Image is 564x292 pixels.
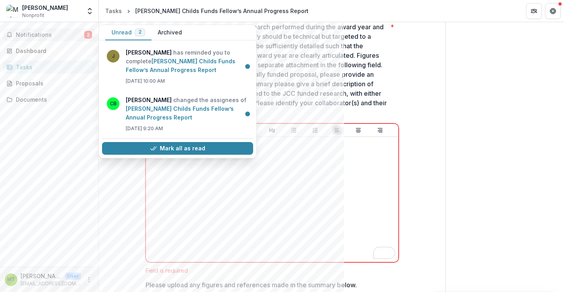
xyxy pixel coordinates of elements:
[16,32,84,38] span: Notifications
[151,25,188,40] button: Archived
[102,5,125,17] a: Tasks
[65,273,81,280] p: User
[105,25,151,40] button: Unread
[16,63,89,71] div: Tasks
[375,125,385,135] button: Align Right
[84,3,95,19] button: Open entity switcher
[84,31,92,39] span: 2
[3,28,95,41] button: Notifications2
[102,142,253,155] button: Mark all as read
[146,267,399,274] div: Field is required
[3,77,95,90] a: Proposals
[146,22,387,117] p: Summary: Provide a summary of research performed during the award year and evaluation of the resu...
[267,125,277,135] button: Heading 2
[126,58,235,73] a: [PERSON_NAME] Childs Funds Fellow’s Annual Progress Report
[84,275,94,284] button: More
[3,44,95,57] a: Dashboard
[22,4,68,12] div: [PERSON_NAME]
[310,125,320,135] button: Ordered List
[135,7,308,15] div: [PERSON_NAME] Childs Funds Fellow’s Annual Progress Report
[526,3,542,19] button: Partners
[545,3,561,19] button: Get Help
[22,12,44,19] span: Nonprofit
[6,5,19,17] img: Mabel Tettey
[332,125,342,135] button: Align Left
[3,61,95,74] a: Tasks
[149,140,395,259] div: To enrich screen reader interactions, please activate Accessibility in Grammarly extension settings
[7,277,15,282] div: Mabel Tettey
[3,93,95,106] a: Documents
[289,125,299,135] button: Bullet List
[138,29,142,35] span: 2
[21,280,81,287] p: [EMAIL_ADDRESS][DOMAIN_NAME]
[126,105,234,121] a: [PERSON_NAME] Childs Funds Fellow’s Annual Progress Report
[16,79,89,87] div: Proposals
[16,47,89,55] div: Dashboard
[126,96,248,122] p: changed the assignees of
[126,48,248,74] p: has reminded you to complete
[146,280,357,290] p: Please upload any figures and references made in the summary below.
[102,5,312,17] nav: breadcrumb
[105,7,122,15] div: Tasks
[16,95,89,104] div: Documents
[21,272,62,280] p: [PERSON_NAME]
[354,125,363,135] button: Align Center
